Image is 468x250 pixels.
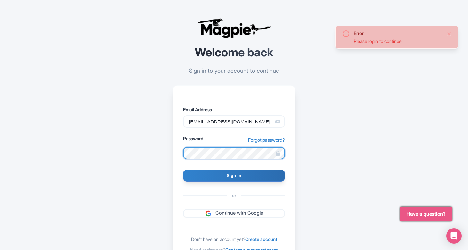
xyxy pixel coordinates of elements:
[183,115,285,128] input: Enter your email address
[354,38,441,45] div: Please login to continue
[248,137,285,143] a: Forgot password?
[354,30,441,37] div: Error
[227,192,241,199] span: or
[183,170,285,182] input: Sign In
[447,30,452,37] button: Close
[245,237,277,242] a: Create account
[173,66,295,75] p: Sign in to your account to continue
[183,236,285,243] div: Don't have an account yet?
[196,18,272,38] img: logo-ab69f6fb50320c5b225c76a69d11143b.png
[183,209,285,218] a: Continue with Google
[446,228,462,244] div: Open Intercom Messenger
[183,106,285,113] label: Email Address
[173,46,295,59] h2: Welcome back
[183,135,203,142] label: Password
[400,207,452,221] button: Have a question?
[407,210,446,218] span: Have a question?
